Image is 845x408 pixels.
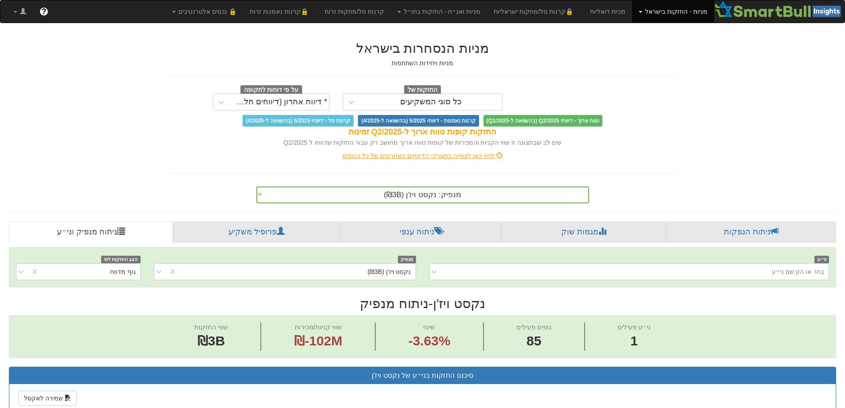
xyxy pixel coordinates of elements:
a: מגמות שוק [501,222,666,243]
div: בחר או הזן שם ני״ע [772,267,824,276]
div: החזקות קופות טווח ארוך ל-Q2/2025 זמינות [170,127,676,138]
span: טווח ארוך - דיווחי Q2/2025 (בהשוואה ל-Q1/2025) [483,115,602,127]
span: על פי דוחות לתקופה [240,85,302,95]
h5: מניות ויחידות השתתפות [170,60,676,67]
span: Clear value [257,187,265,202]
span: 85 [516,332,551,351]
span: החזקות של [404,85,441,95]
a: 🔒קרנות נאמנות זרות [243,0,318,23]
h2: נקסט ויז'ן - ניתוח מנפיק [9,296,836,311]
a: ניתוח ענפי [340,222,501,243]
a: ? [33,0,55,23]
span: שווי החזקות [194,323,228,331]
span: קרנות נאמנות - דיווחי 5/2025 (בהשוואה ל-4/2025) [358,115,479,127]
a: ניתוח הנפקות [666,222,836,243]
span: 1 [617,332,651,351]
span: מנפיק: ‏נקסט ויז'ן ‎(₪3B)‎ [384,190,461,199]
a: פרופיל משקיע [173,222,340,243]
div: גוף מדווח [110,267,136,276]
img: Smartbull [714,0,845,18]
div: כל סוגי המשקיעים [400,98,462,107]
span: גופים פעילים [516,323,551,331]
a: 🔒קרנות סל/מחקות ישראליות [487,0,583,23]
span: -3.63% [408,332,450,351]
div: לחץ כאן לצפייה בתאריכי הדיווחים האחרונים של כל הגופים [163,151,682,160]
a: מניות ואג״ח - החזקות בחו״ל [391,0,487,23]
a: מניות - החזקות בישראל [632,0,714,23]
span: ני״ע פעילים [617,323,651,331]
div: שים לב שבתצוגה זו שווי הקניות והמכירות של קופות טווח ארוך מחושב רק עבור החזקות שדווחו ל Q2/2025 [170,138,676,147]
a: ניתוח מנפיק וני״ע [9,222,173,243]
span: ? [41,7,46,16]
button: שמירה לאקסל [18,391,77,406]
span: הצג החזקות לפי [101,256,140,263]
span: מנפיק [398,256,416,263]
a: 🔒 נכסים אלטרנטיבים [165,0,243,23]
span: שינוי [423,323,435,331]
h2: מניות הנסחרות בישראל [170,41,676,55]
span: ₪-102M [294,333,342,348]
span: ני״ע [814,256,829,263]
a: מניות דואליות [583,0,633,23]
span: קרנות סל - דיווחי 5/2025 (בהשוואה ל-4/2025) [243,115,354,127]
span: × [257,190,262,198]
div: * דיווח אחרון (דיווחים חלקיים) [232,98,327,107]
a: קרנות סל/מחקות זרות [318,0,391,23]
span: ₪3B [197,333,225,348]
div: נקסט ויז'ן (₪3B) [368,267,411,276]
span: שווי קניות/מכירות [295,323,342,331]
h3: סיכום החזקות בני״ע של נקסט ויז'ן [16,372,829,380]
